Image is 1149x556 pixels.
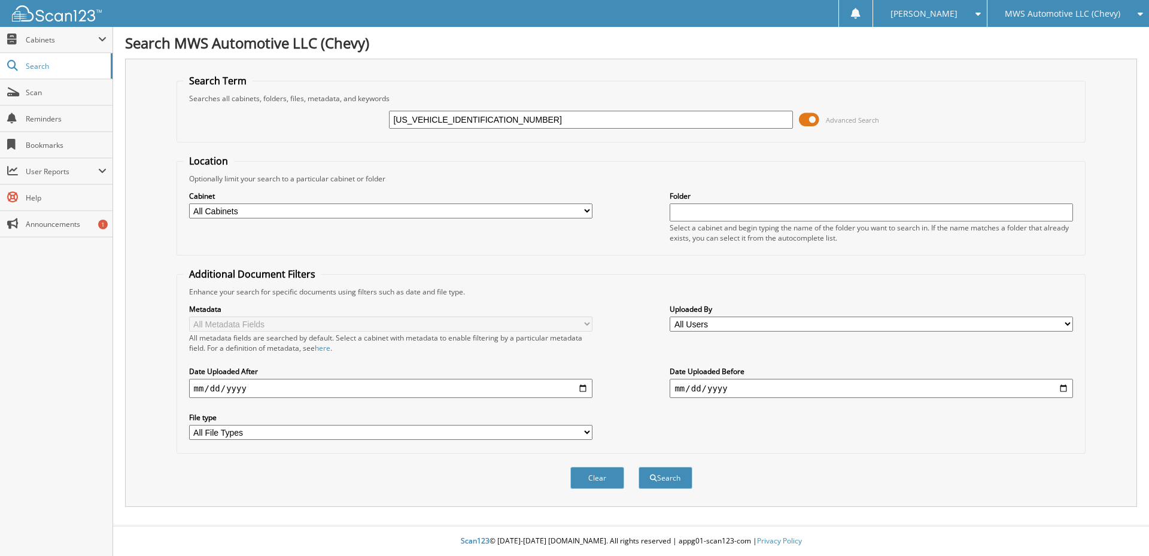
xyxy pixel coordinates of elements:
span: Search [26,61,105,71]
label: Folder [670,191,1073,201]
input: start [189,379,592,398]
span: Advanced Search [826,116,879,124]
legend: Location [183,154,234,168]
span: MWS Automotive LLC (Chevy) [1005,10,1120,17]
a: Privacy Policy [757,536,802,546]
span: User Reports [26,166,98,177]
label: File type [189,412,592,423]
span: Announcements [26,219,107,229]
legend: Additional Document Filters [183,268,321,281]
img: scan123-logo-white.svg [12,5,102,22]
span: Reminders [26,114,107,124]
input: end [670,379,1073,398]
iframe: Chat Widget [1089,499,1149,556]
span: Help [26,193,107,203]
button: Clear [570,467,624,489]
span: Scan [26,87,107,98]
legend: Search Term [183,74,253,87]
a: here [315,343,330,353]
label: Uploaded By [670,304,1073,314]
label: Metadata [189,304,592,314]
div: Optionally limit your search to a particular cabinet or folder [183,174,1080,184]
span: [PERSON_NAME] [890,10,957,17]
div: 1 [98,220,108,229]
span: Cabinets [26,35,98,45]
div: Searches all cabinets, folders, files, metadata, and keywords [183,93,1080,104]
span: Scan123 [461,536,490,546]
button: Search [639,467,692,489]
span: Bookmarks [26,140,107,150]
label: Cabinet [189,191,592,201]
div: Enhance your search for specific documents using filters such as date and file type. [183,287,1080,297]
div: © [DATE]-[DATE] [DOMAIN_NAME]. All rights reserved | appg01-scan123-com | [113,527,1149,556]
label: Date Uploaded Before [670,366,1073,376]
div: Select a cabinet and begin typing the name of the folder you want to search in. If the name match... [670,223,1073,243]
h1: Search MWS Automotive LLC (Chevy) [125,33,1137,53]
label: Date Uploaded After [189,366,592,376]
div: All metadata fields are searched by default. Select a cabinet with metadata to enable filtering b... [189,333,592,353]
